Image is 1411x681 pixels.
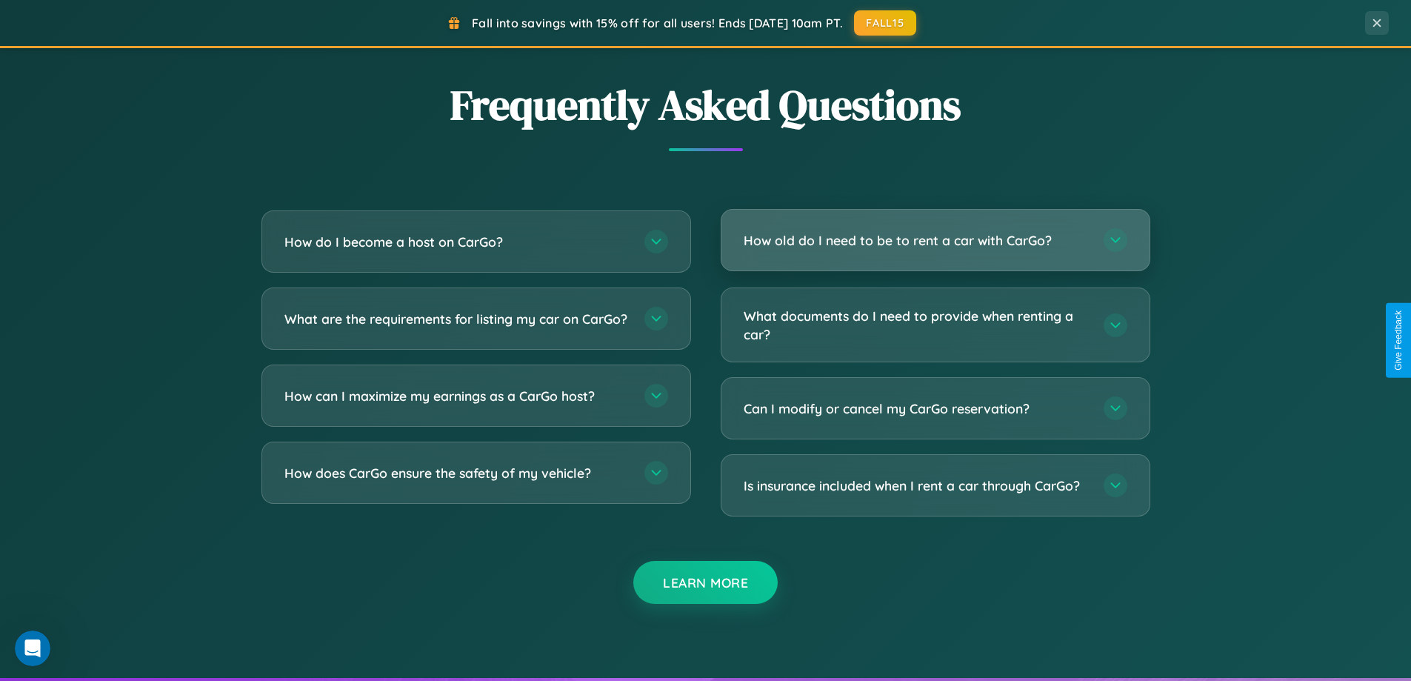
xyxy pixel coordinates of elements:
[633,561,778,604] button: Learn More
[744,399,1089,418] h3: Can I modify or cancel my CarGo reservation?
[854,10,916,36] button: FALL15
[284,464,630,482] h3: How does CarGo ensure the safety of my vehicle?
[744,476,1089,495] h3: Is insurance included when I rent a car through CarGo?
[1393,310,1404,371] div: Give Feedback
[15,631,50,666] iframe: Intercom live chat
[284,387,630,405] h3: How can I maximize my earnings as a CarGo host?
[744,231,1089,250] h3: How old do I need to be to rent a car with CarGo?
[744,307,1089,343] h3: What documents do I need to provide when renting a car?
[261,76,1150,133] h2: Frequently Asked Questions
[284,233,630,251] h3: How do I become a host on CarGo?
[472,16,843,30] span: Fall into savings with 15% off for all users! Ends [DATE] 10am PT.
[284,310,630,328] h3: What are the requirements for listing my car on CarGo?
